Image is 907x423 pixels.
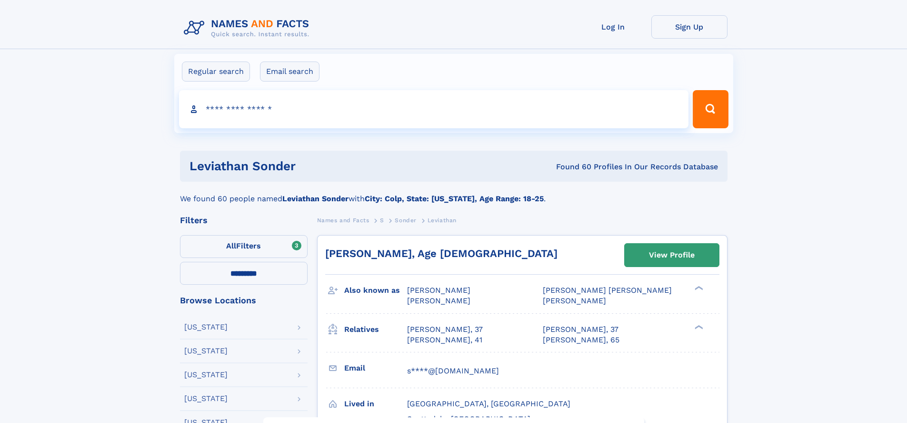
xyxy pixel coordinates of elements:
h3: Email [344,360,407,376]
h3: Relatives [344,321,407,338]
h3: Lived in [344,396,407,412]
a: [PERSON_NAME], 41 [407,335,482,345]
a: Names and Facts [317,214,369,226]
div: We found 60 people named with . [180,182,728,205]
a: View Profile [625,244,719,267]
span: S [380,217,384,224]
span: [GEOGRAPHIC_DATA], [GEOGRAPHIC_DATA] [407,399,570,408]
label: Regular search [182,62,250,82]
div: Found 60 Profiles In Our Records Database [426,162,718,172]
h3: Also known as [344,282,407,299]
label: Filters [180,235,308,258]
a: Sonder [395,214,417,226]
input: search input [179,90,689,128]
img: Logo Names and Facts [180,15,317,41]
span: [PERSON_NAME] [407,286,470,295]
a: Sign Up [651,15,728,39]
div: [US_STATE] [184,371,228,379]
span: Sonder [395,217,417,224]
a: [PERSON_NAME], Age [DEMOGRAPHIC_DATA] [325,248,558,259]
span: All [226,241,236,250]
div: Filters [180,216,308,225]
div: [US_STATE] [184,395,228,402]
b: Leviathan Sonder [282,194,349,203]
div: [US_STATE] [184,323,228,331]
span: Leviathan [428,217,457,224]
button: Search Button [693,90,728,128]
div: ❯ [692,324,704,330]
div: View Profile [649,244,695,266]
a: [PERSON_NAME], 65 [543,335,619,345]
a: Log In [575,15,651,39]
a: [PERSON_NAME], 37 [543,324,618,335]
span: [PERSON_NAME] [PERSON_NAME] [543,286,672,295]
b: City: Colp, State: [US_STATE], Age Range: 18-25 [365,194,544,203]
h1: leviathan sonder [189,160,426,172]
div: ❯ [692,285,704,291]
div: Browse Locations [180,296,308,305]
a: [PERSON_NAME], 37 [407,324,483,335]
div: [US_STATE] [184,347,228,355]
span: [PERSON_NAME] [407,296,470,305]
span: [PERSON_NAME] [543,296,606,305]
label: Email search [260,62,319,82]
a: S [380,214,384,226]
